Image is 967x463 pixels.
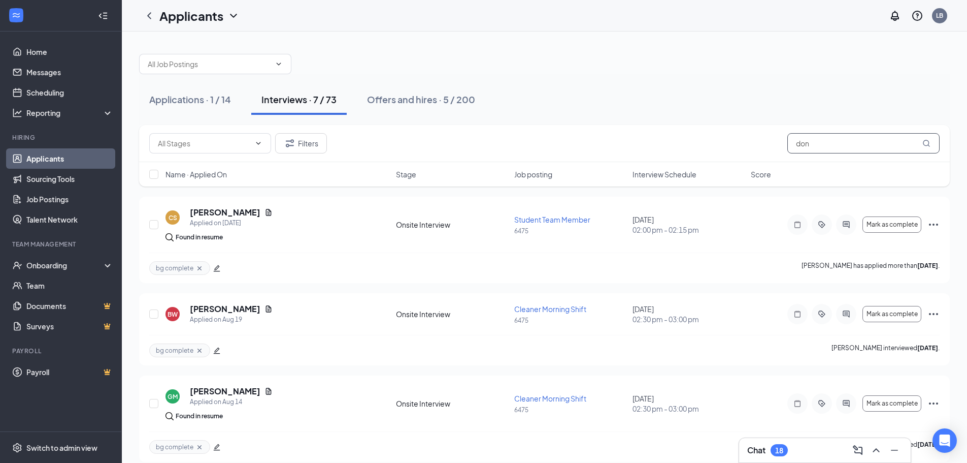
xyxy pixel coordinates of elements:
div: Applied on [DATE] [190,218,273,228]
a: Applicants [26,148,113,169]
div: Switch to admin view [26,443,97,453]
h1: Applicants [159,7,223,24]
a: ChevronLeft [143,10,155,22]
a: Team [26,275,113,296]
p: [PERSON_NAME] has applied more than . [802,261,940,275]
button: Mark as complete [862,395,921,412]
p: [PERSON_NAME] interviewed . [831,344,940,357]
span: Mark as complete [866,221,918,228]
svg: Document [264,208,273,217]
div: Found in resume [176,232,223,242]
svg: Document [264,305,273,313]
img: search.bf7aa3482b7795d4f01b.svg [165,233,174,241]
a: Messages [26,62,113,82]
button: Mark as complete [862,217,921,233]
span: edit [213,265,220,272]
div: Interviews · 7 / 73 [261,93,337,106]
div: Onsite Interview [396,398,508,409]
span: 02:30 pm - 03:00 pm [632,404,745,414]
svg: WorkstreamLogo [11,10,21,20]
svg: Note [791,221,804,229]
a: DocumentsCrown [26,296,113,316]
span: Cleaner Morning Shift [514,304,586,314]
div: Hiring [12,133,111,142]
a: Home [26,42,113,62]
p: 6475 [514,406,626,414]
svg: ActiveTag [816,221,828,229]
div: CS [169,213,177,222]
a: Job Postings [26,189,113,209]
svg: Filter [284,137,296,149]
svg: Document [264,387,273,395]
div: Found in resume [176,411,223,421]
span: bg complete [156,346,193,355]
svg: Note [791,310,804,318]
svg: Ellipses [927,219,940,231]
div: Payroll [12,347,111,355]
svg: ActiveTag [816,399,828,408]
a: PayrollCrown [26,362,113,382]
div: [DATE] [632,304,745,324]
svg: UserCheck [12,260,22,270]
span: Mark as complete [866,400,918,407]
div: BW [168,310,178,319]
button: Filter Filters [275,133,327,153]
svg: Ellipses [927,308,940,320]
h3: Chat [747,445,765,456]
p: 6475 [514,316,626,325]
span: Mark as complete [866,311,918,318]
div: Team Management [12,240,111,249]
div: [DATE] [632,214,745,235]
span: 02:30 pm - 03:00 pm [632,314,745,324]
svg: Analysis [12,108,22,118]
svg: ActiveChat [840,221,852,229]
div: 18 [775,446,783,455]
div: Applications · 1 / 14 [149,93,231,106]
svg: ChevronUp [870,444,882,456]
input: Search in interviews [787,133,940,153]
div: Open Intercom Messenger [932,428,957,453]
svg: ChevronDown [275,60,283,68]
button: Minimize [886,442,903,458]
svg: QuestionInfo [911,10,923,22]
b: [DATE] [917,262,938,269]
svg: ActiveChat [840,310,852,318]
svg: Settings [12,443,22,453]
input: All Stages [158,138,250,149]
b: [DATE] [917,344,938,352]
span: Cleaner Morning Shift [514,394,586,403]
b: [DATE] [917,441,938,448]
svg: Notifications [889,10,901,22]
h5: [PERSON_NAME] [190,303,260,315]
button: ChevronUp [868,442,884,458]
input: All Job Postings [148,58,271,70]
div: Reporting [26,108,114,118]
div: GM [168,392,178,401]
a: Sourcing Tools [26,169,113,189]
div: Applied on Aug 19 [190,315,273,325]
span: 02:00 pm - 02:15 pm [632,225,745,235]
a: Scheduling [26,82,113,103]
span: Interview Schedule [632,169,696,179]
div: Applied on Aug 14 [190,397,273,407]
h5: [PERSON_NAME] [190,207,260,218]
svg: MagnifyingGlass [922,139,930,147]
svg: ComposeMessage [852,444,864,456]
svg: ChevronDown [227,10,240,22]
span: edit [213,347,220,354]
h5: [PERSON_NAME] [190,386,260,397]
img: search.bf7aa3482b7795d4f01b.svg [165,412,174,420]
span: Score [751,169,771,179]
span: bg complete [156,443,193,451]
span: Name · Applied On [165,169,227,179]
span: bg complete [156,264,193,272]
span: Student Team Member [514,215,590,224]
p: 6475 [514,227,626,235]
svg: Note [791,399,804,408]
svg: Cross [195,264,204,272]
svg: ActiveTag [816,310,828,318]
span: Stage [396,169,416,179]
svg: Collapse [98,11,108,21]
div: LB [936,11,943,20]
div: Onsite Interview [396,220,508,230]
